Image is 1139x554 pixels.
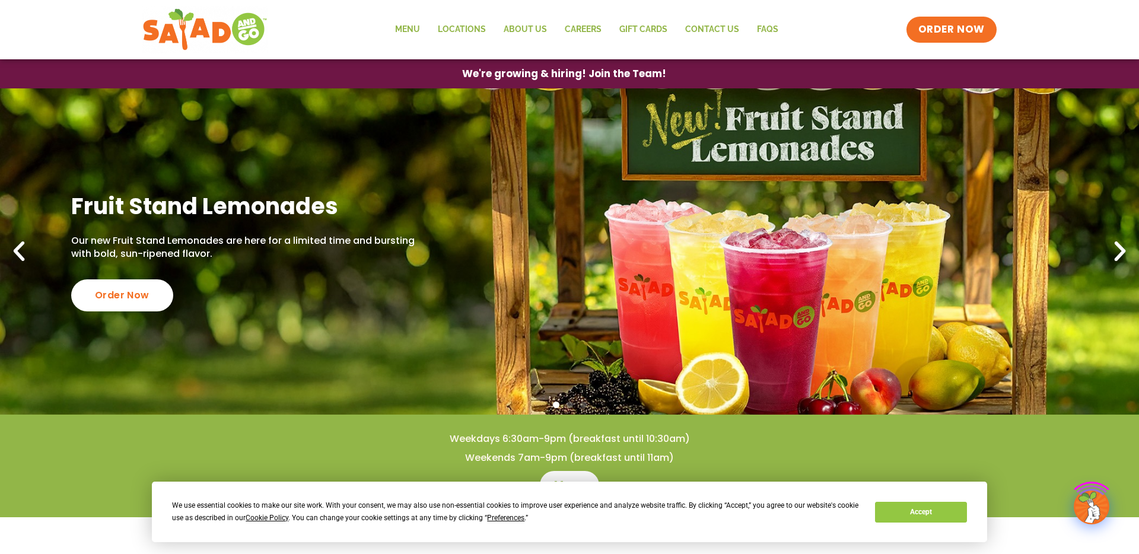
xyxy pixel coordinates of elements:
div: Cookie Consent Prompt [152,482,987,542]
a: Menu [386,16,429,43]
a: About Us [495,16,556,43]
span: Go to slide 2 [567,402,573,408]
a: FAQs [748,16,787,43]
a: Menu [540,471,599,499]
h4: Weekends 7am-9pm (breakfast until 11am) [24,451,1115,464]
p: Our new Fruit Stand Lemonades are here for a limited time and bursting with bold, sun-ripened fla... [71,234,424,261]
div: Previous slide [6,238,32,265]
button: Accept [875,502,966,523]
div: Order Now [71,279,173,311]
span: We're growing & hiring! Join the Team! [462,69,666,79]
a: ORDER NOW [906,17,997,43]
h4: Weekdays 6:30am-9pm (breakfast until 10:30am) [24,432,1115,445]
span: Go to slide 1 [553,402,559,408]
span: Menu [554,478,584,492]
div: We use essential cookies to make our site work. With your consent, we may also use non-essential ... [172,499,861,524]
span: Cookie Policy [246,514,288,522]
img: new-SAG-logo-768×292 [142,6,268,53]
a: We're growing & hiring! Join the Team! [444,60,684,88]
span: Go to slide 3 [580,402,587,408]
span: ORDER NOW [918,23,985,37]
span: Preferences [487,514,524,522]
div: Next slide [1107,238,1133,265]
a: Contact Us [676,16,748,43]
a: Careers [556,16,610,43]
h2: Fruit Stand Lemonades [71,192,424,221]
nav: Menu [386,16,787,43]
a: Locations [429,16,495,43]
a: GIFT CARDS [610,16,676,43]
